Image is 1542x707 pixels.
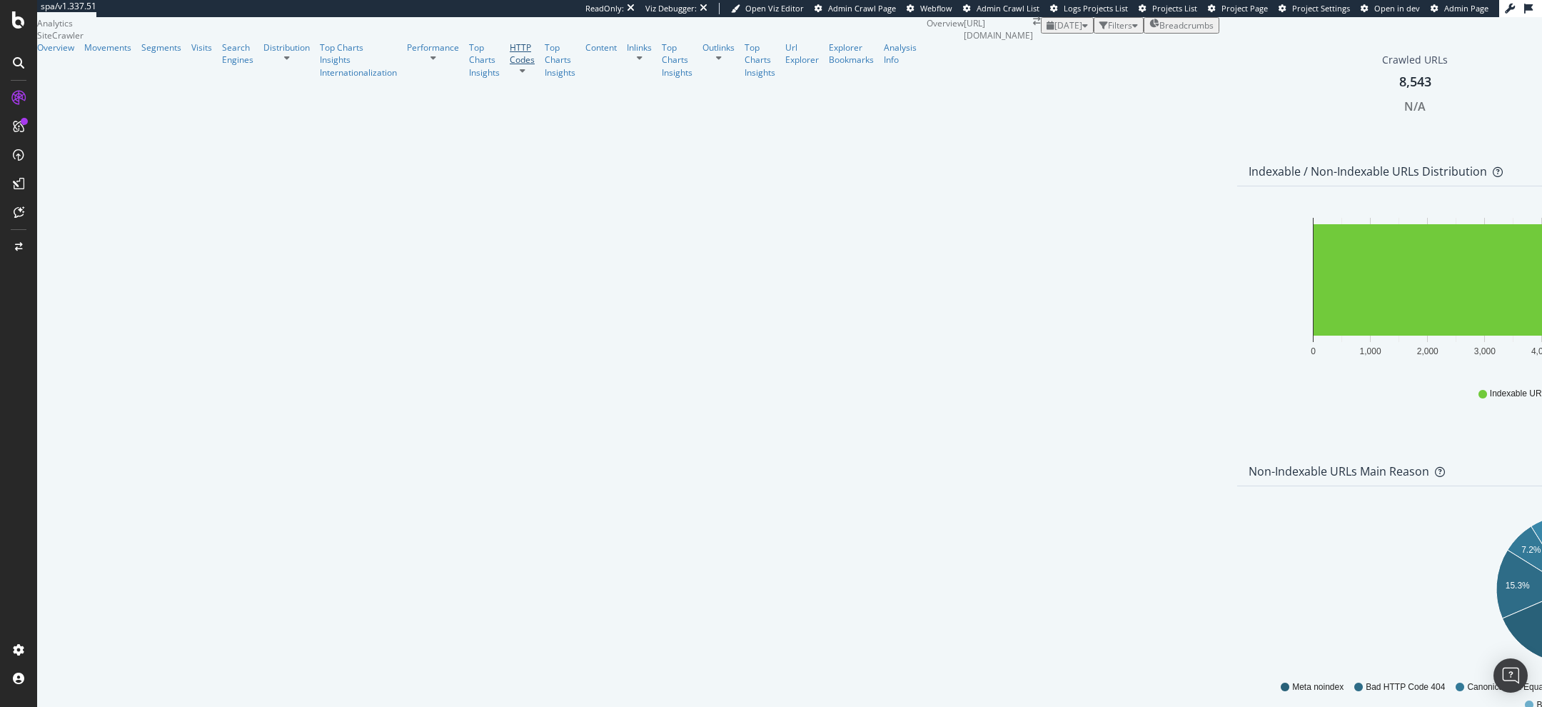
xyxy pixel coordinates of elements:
a: Insights [469,66,500,79]
button: [DATE] [1041,17,1094,34]
span: Project Settings [1292,3,1350,14]
a: Insights [745,66,775,79]
div: Filters [1108,19,1132,31]
a: Insights [662,66,692,79]
a: Insights [320,54,397,66]
a: Top Charts [745,41,775,66]
button: Breadcrumbs [1144,17,1219,34]
a: Top Charts [469,41,500,66]
a: Url Explorer [785,41,819,66]
div: Analytics [37,17,927,29]
div: Overview [927,17,964,29]
text: 1,000 [1360,346,1381,356]
text: 0 [1311,346,1316,356]
a: Projects List [1139,3,1197,14]
a: Webflow [907,3,952,14]
div: Non-Indexable URLs Main Reason [1249,464,1429,478]
span: Admin Crawl List [977,3,1039,14]
a: Admin Crawl Page [815,3,896,14]
div: Open Intercom Messenger [1493,658,1528,693]
a: Top Charts [320,41,397,54]
a: Admin Crawl List [963,3,1039,14]
div: N/A [1404,99,1426,115]
a: Project Settings [1279,3,1350,14]
text: 2,000 [1417,346,1438,356]
span: Bad HTTP Code 404 [1366,681,1445,693]
a: Logs Projects List [1050,3,1128,14]
a: Segments [141,41,181,54]
a: Movements [84,41,131,54]
button: Filters [1094,17,1144,34]
a: Project Page [1208,3,1268,14]
a: Open Viz Editor [731,3,804,14]
span: 2025 Sep. 23rd [1054,19,1082,31]
div: arrow-right-arrow-left [1033,17,1041,26]
div: 8,543 [1399,73,1431,91]
a: Internationalization [320,66,397,79]
span: Projects List [1152,3,1197,14]
a: Search Engines [222,41,253,66]
div: Viz Debugger: [645,3,697,14]
div: Indexable / Non-Indexable URLs Distribution [1249,164,1487,179]
text: 3,000 [1474,346,1496,356]
span: Admin Page [1444,3,1488,14]
span: Breadcrumbs [1159,19,1214,31]
a: Outlinks [702,41,735,54]
div: SiteCrawler [37,29,927,41]
a: Analysis Info [884,41,917,66]
a: Visits [191,41,212,54]
span: Open Viz Editor [745,3,804,14]
a: Insights [545,66,575,79]
span: Webflow [920,3,952,14]
span: Logs Projects List [1064,3,1128,14]
a: Top Charts [662,41,692,66]
div: Crawled URLs [1382,53,1448,67]
span: Meta noindex [1292,681,1344,693]
a: Open in dev [1361,3,1420,14]
span: Project Page [1221,3,1268,14]
div: ReadOnly: [585,3,624,14]
a: Admin Page [1431,3,1488,14]
a: Explorer Bookmarks [829,41,874,66]
a: Distribution [263,41,310,54]
text: 7.2% [1521,545,1541,555]
a: Overview [37,41,74,54]
a: Inlinks [627,41,652,54]
span: Admin Crawl Page [828,3,896,14]
span: Open in dev [1374,3,1420,14]
a: Content [585,41,617,54]
text: 15.3% [1506,580,1530,590]
a: Performance [407,41,459,54]
a: Top Charts [545,41,575,66]
a: HTTP Codes [510,41,535,66]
